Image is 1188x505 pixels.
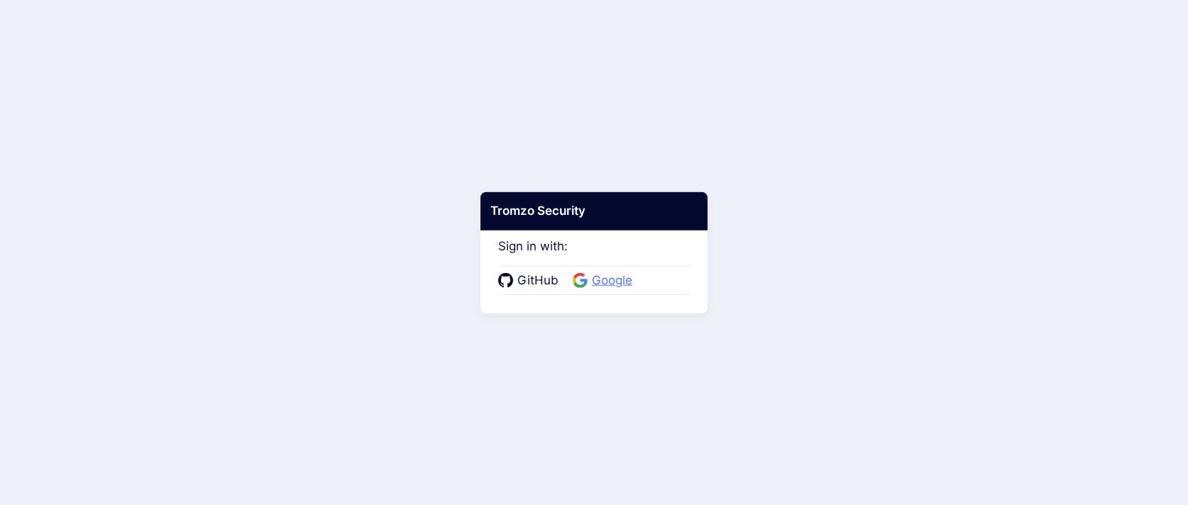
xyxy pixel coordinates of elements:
span: GitHub [513,272,563,290]
span: Google [588,272,637,290]
div: Sign in with: [498,220,690,295]
a: GitHub [498,272,563,290]
a: Google [573,272,637,290]
div: Tromzo Security [480,192,708,231]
